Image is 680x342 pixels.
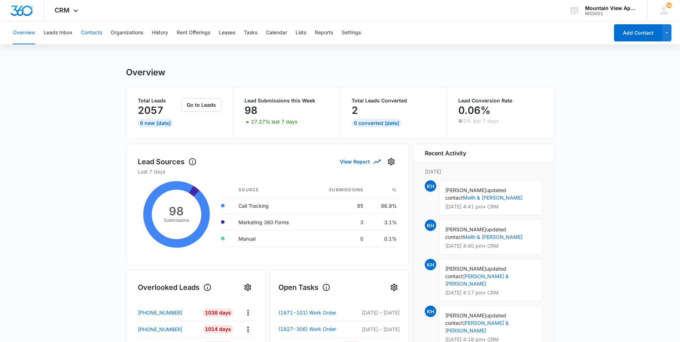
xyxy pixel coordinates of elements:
td: Call Tracking [233,197,311,214]
td: Marketing 360 Forms [233,214,311,230]
a: [PHONE_NUMBER] [138,326,198,333]
span: [PERSON_NAME] [445,187,486,193]
p: [DATE] 4:17 pm • CRM [445,290,537,295]
button: Actions [242,307,253,318]
span: [PERSON_NAME] [445,266,486,272]
button: View Report [340,155,380,168]
a: (1827-306) Work Order [278,325,341,333]
p: [DATE] – [DATE] [362,326,400,333]
p: [DATE] 4:16 pm • CRM [445,337,537,342]
p: 0% last 7 days [463,119,499,124]
div: 0 Converted [DATE] [352,119,401,127]
a: [PERSON_NAME] & [PERSON_NAME] [445,320,509,333]
button: Leases [219,21,235,44]
a: Melih & [PERSON_NAME] [463,195,523,201]
div: 6 New [DATE] [138,119,173,127]
a: [PERSON_NAME] & [PERSON_NAME] [445,273,509,287]
button: Reports [315,21,333,44]
button: Calendar [266,21,287,44]
button: Overview [13,21,35,44]
h1: Lead Sources [138,156,197,167]
p: [PHONE_NUMBER] [138,309,182,316]
a: (1871-101) Work Order [278,308,341,317]
span: KH [425,220,436,231]
span: [PERSON_NAME] [445,226,486,232]
button: Settings [242,282,253,293]
button: Tasks [244,21,257,44]
p: [DATE] 4:40 pm • CRM [445,243,537,248]
span: KH [425,306,436,317]
p: Lead Conversion Rate [458,98,543,103]
p: 98 [245,105,257,116]
p: 27.27% last 7 days [251,119,297,124]
span: KH [425,259,436,270]
td: 0.1% [369,230,397,247]
th: Source [233,182,311,198]
p: [DATE] [425,168,543,175]
th: Submissions [311,182,369,198]
p: 2057 [138,105,163,116]
span: 34 [666,2,672,8]
p: Total Leads [138,98,180,103]
a: Go to Leads [181,102,221,108]
div: account id [585,11,637,16]
h6: Recent Activity [425,149,466,157]
button: Add Contact [614,24,662,41]
p: [PHONE_NUMBER] [138,326,182,333]
div: notifications count [666,2,672,8]
button: Settings [386,156,397,167]
td: 3.1% [369,214,397,230]
a: [PHONE_NUMBER] [138,309,198,316]
span: KH [425,180,436,192]
h1: Overview [126,67,165,78]
button: Go to Leads [181,98,221,112]
p: 0.06% [458,105,490,116]
td: 3 [311,214,369,230]
td: Manual [233,230,311,247]
div: account name [585,5,637,11]
div: 1038 Days [203,308,233,317]
td: 0 [311,230,369,247]
span: CRM [55,6,70,14]
p: [DATE] – [DATE] [362,309,400,316]
p: 2 [352,105,358,116]
span: [PERSON_NAME] [445,312,486,318]
p: [DATE] 4:41 pm • CRM [445,204,537,209]
h1: Open Tasks [278,282,331,293]
button: Organizations [111,21,143,44]
button: History [152,21,168,44]
button: Lists [296,21,306,44]
button: Rent Offerings [177,21,210,44]
td: 95 [311,197,369,214]
button: Contacts [81,21,102,44]
button: Actions [242,324,253,335]
p: Last 7 days [138,168,397,175]
button: Settings [388,282,400,293]
a: Melih & [PERSON_NAME] [463,234,523,240]
p: Total Leads Converted [352,98,435,103]
td: 96.9% [369,197,397,214]
th: % [369,182,397,198]
div: 1014 Days [203,325,233,333]
h1: Overlooked Leads [138,282,212,293]
p: Lead Submissions this Week [245,98,328,103]
button: Leads Inbox [44,21,72,44]
button: Settings [342,21,361,44]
